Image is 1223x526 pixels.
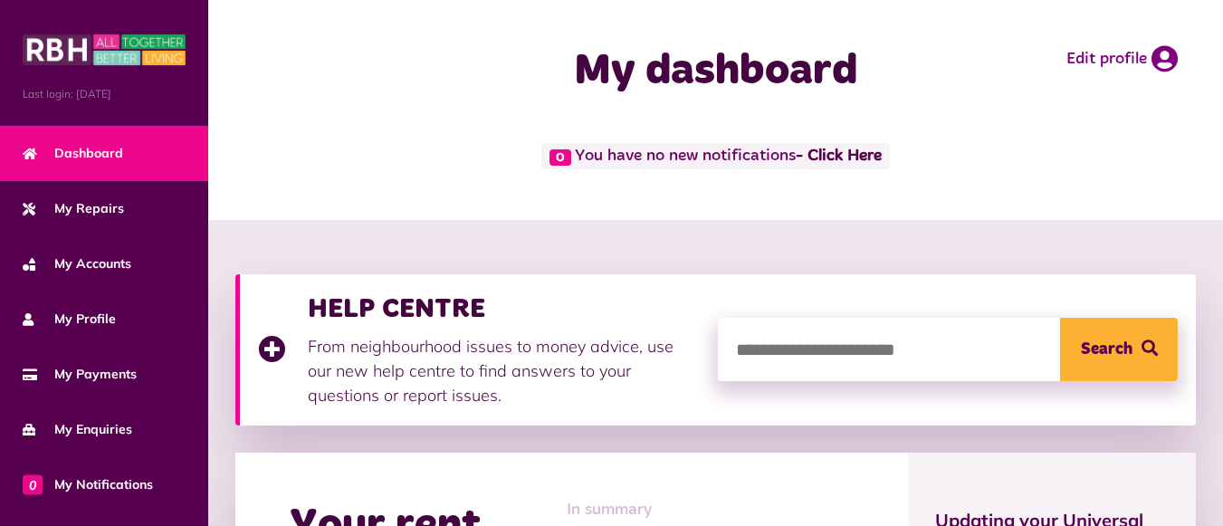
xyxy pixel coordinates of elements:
[1060,318,1178,381] button: Search
[23,475,153,494] span: My Notifications
[549,149,571,166] span: 0
[1066,45,1178,72] a: Edit profile
[308,292,700,325] h3: HELP CENTRE
[567,498,664,522] span: In summary
[23,144,123,163] span: Dashboard
[23,32,186,68] img: MyRBH
[23,254,131,273] span: My Accounts
[23,199,124,218] span: My Repairs
[23,420,132,439] span: My Enquiries
[23,474,43,494] span: 0
[308,334,700,407] p: From neighbourhood issues to money advice, use our new help centre to find answers to your questi...
[23,310,116,329] span: My Profile
[541,143,890,169] span: You have no new notifications
[1081,318,1132,381] span: Search
[23,365,137,384] span: My Payments
[23,86,186,102] span: Last login: [DATE]
[480,45,951,98] h1: My dashboard
[796,148,882,165] a: - Click Here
